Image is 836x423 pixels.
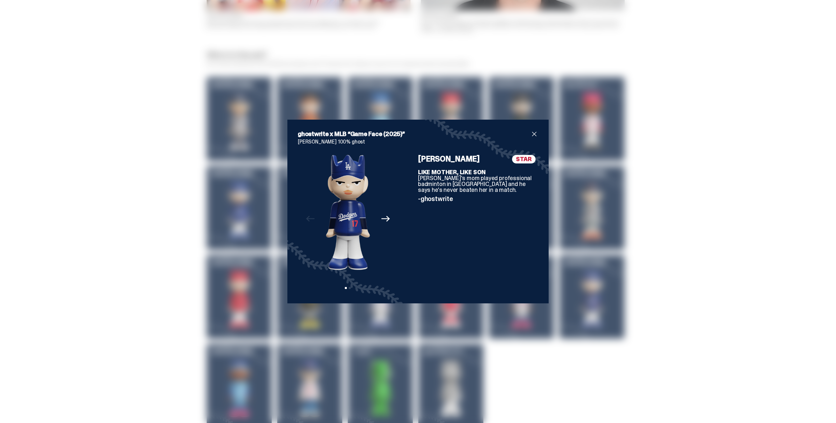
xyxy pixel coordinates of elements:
img: Property%201=Shohei%20Ohtani,%20Property%202=true,%20Angle=Front.png [326,155,370,270]
button: Next [378,211,393,226]
p: [PERSON_NAME]'s mom played professional badminton in [GEOGRAPHIC_DATA] and he says he's never bea... [418,169,538,193]
h2: ghostwrite x MLB “Game Face (2025)” [298,130,530,138]
h4: [PERSON_NAME] [418,155,538,163]
p: [PERSON_NAME] 100% ghost [298,139,538,144]
p: -ghostwrite [418,195,538,202]
button: View slide 1 [345,287,347,289]
button: close [530,130,538,138]
button: View slide 2 [349,287,351,289]
b: LIKE MOTHER, LIKE SON [418,168,486,176]
span: STAR [512,155,536,163]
